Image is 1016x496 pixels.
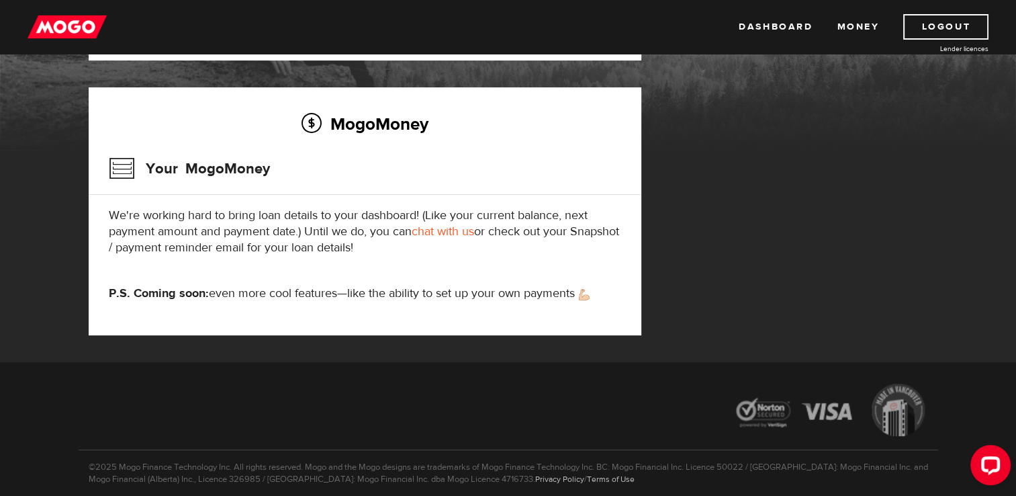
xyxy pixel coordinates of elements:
a: Lender licences [888,44,988,54]
p: ©2025 Mogo Finance Technology Inc. All rights reserved. Mogo and the Mogo designs are trademarks ... [79,450,938,485]
iframe: LiveChat chat widget [960,440,1016,496]
a: Logout [903,14,988,40]
h3: Your MogoMoney [109,151,270,186]
p: even more cool features—like the ability to set up your own payments [109,286,621,302]
a: Money [837,14,879,40]
p: We're working hard to bring loan details to your dashboard! (Like your current balance, next paym... [109,208,621,256]
a: Terms of Use [587,474,635,485]
strong: P.S. Coming soon: [109,286,209,301]
img: legal-icons-92a2ffecb4d32d839781d1b4e4802d7b.png [723,374,938,450]
img: strong arm emoji [579,289,590,300]
h2: MogoMoney [109,110,621,138]
a: Dashboard [739,14,813,40]
a: Privacy Policy [535,474,584,485]
a: chat with us [412,224,474,239]
img: mogo_logo-11ee424be714fa7cbb0f0f49df9e16ec.png [28,14,107,40]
